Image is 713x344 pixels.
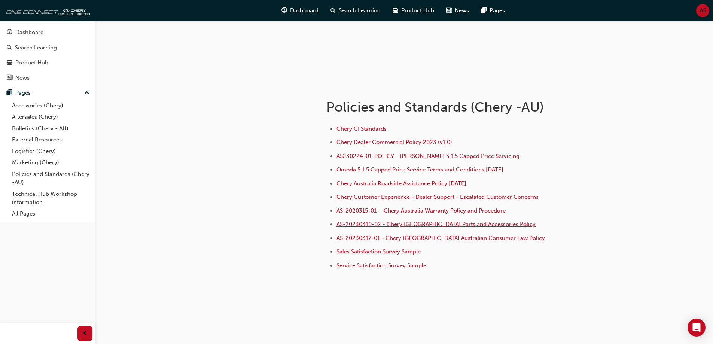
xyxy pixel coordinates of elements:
[7,60,12,66] span: car-icon
[339,6,381,15] span: Search Learning
[7,75,12,82] span: news-icon
[455,6,469,15] span: News
[324,3,387,18] a: search-iconSearch Learning
[336,207,506,214] a: AS-2020315-01 - Chery Australia Warranty Policy and Procedure
[393,6,398,15] span: car-icon
[4,3,90,18] img: oneconnect
[9,111,92,123] a: Aftersales (Chery)
[15,28,44,37] div: Dashboard
[440,3,475,18] a: news-iconNews
[336,166,503,173] a: Omoda 5 1.5 Capped Price Service Terms and Conditions [DATE]
[9,100,92,112] a: Accessories (Chery)
[336,139,452,146] a: Chery Dealer Commercial Policy 2023 (v1.0)
[281,6,287,15] span: guage-icon
[84,88,89,98] span: up-icon
[9,157,92,168] a: Marketing (Chery)
[9,134,92,146] a: External Resources
[15,58,48,67] div: Product Hub
[336,262,426,269] a: Service Satisfaction Survey Sample
[3,86,92,100] button: Pages
[3,56,92,70] a: Product Hub
[336,248,421,255] a: Sales Satisfaction Survey Sample
[490,6,505,15] span: Pages
[336,221,536,228] a: AS-20230310-02 - Chery [GEOGRAPHIC_DATA] Parts and Accessories Policy
[275,3,324,18] a: guage-iconDashboard
[9,123,92,134] a: Bulletins (Chery - AU)
[700,6,706,15] span: AS
[3,41,92,55] a: Search Learning
[481,6,487,15] span: pages-icon
[336,194,539,200] a: Chery Customer Experience - Dealer Support - Escalated Customer Concerns
[9,168,92,188] a: Policies and Standards (Chery -AU)
[290,6,319,15] span: Dashboard
[9,188,92,208] a: Technical Hub Workshop information
[15,43,57,52] div: Search Learning
[336,125,387,132] a: Chery CI Standards
[15,74,30,82] div: News
[688,319,706,337] div: Open Intercom Messenger
[3,25,92,39] a: Dashboard
[82,329,88,338] span: prev-icon
[401,6,434,15] span: Product Hub
[475,3,511,18] a: pages-iconPages
[9,208,92,220] a: All Pages
[696,4,709,17] button: AS
[15,89,31,97] div: Pages
[9,146,92,157] a: Logistics (Chery)
[387,3,440,18] a: car-iconProduct Hub
[7,29,12,36] span: guage-icon
[3,24,92,86] button: DashboardSearch LearningProduct HubNews
[3,71,92,85] a: News
[336,153,519,159] a: AS230224-01-POLICY - [PERSON_NAME] 5 1.5 Capped Price Servicing
[7,45,12,51] span: search-icon
[326,99,572,115] h1: Policies and Standards (Chery -AU)
[7,90,12,97] span: pages-icon
[336,235,545,241] a: AS-20230317-01 - Chery [GEOGRAPHIC_DATA] Australian Consumer Law Policy
[330,6,336,15] span: search-icon
[446,6,452,15] span: news-icon
[336,180,466,187] a: Chery Australia Roadside Assistance Policy [DATE]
